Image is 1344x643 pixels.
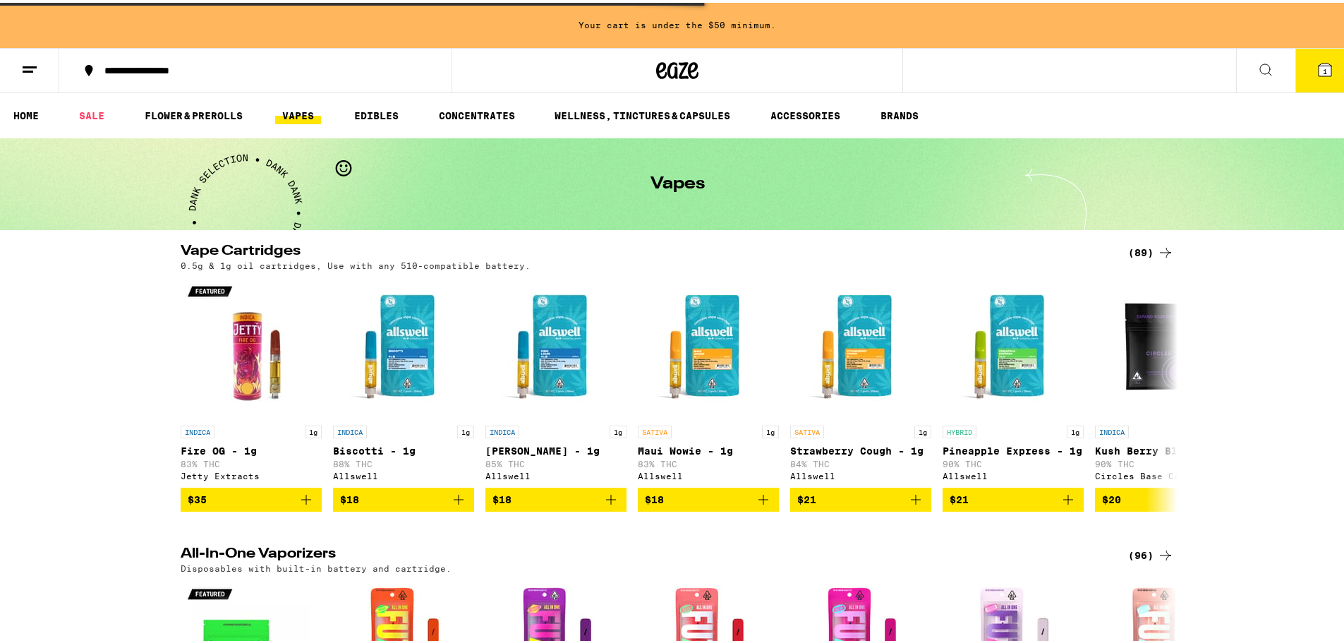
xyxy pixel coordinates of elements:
[457,423,474,435] p: 1g
[181,561,452,570] p: Disposables with built-in battery and cartridge.
[333,443,474,454] p: Biscotti - 1g
[485,423,519,435] p: INDICA
[638,423,672,435] p: SATIVA
[485,443,626,454] p: [PERSON_NAME] - 1g
[305,423,322,435] p: 1g
[181,443,322,454] p: Fire OG - 1g
[1102,491,1121,503] span: $20
[943,485,1084,509] button: Add to bag
[485,457,626,466] p: 85% THC
[763,104,847,121] a: ACCESSORIES
[181,423,214,435] p: INDICA
[790,485,931,509] button: Add to bag
[333,485,474,509] button: Add to bag
[873,104,926,121] a: BRANDS
[181,258,531,268] p: 0.5g & 1g oil cartridges, Use with any 510-compatible battery.
[1095,275,1236,485] a: Open page for Kush Berry Bliss - 1g from Circles Base Camp
[638,469,779,478] div: Allswell
[181,457,322,466] p: 83% THC
[943,469,1084,478] div: Allswell
[1095,275,1236,416] img: Circles Base Camp - Kush Berry Bliss - 1g
[181,241,1105,258] h2: Vape Cartridges
[181,275,322,416] img: Jetty Extracts - Fire OG - 1g
[638,485,779,509] button: Add to bag
[1,1,770,102] button: Redirect to URL
[181,275,322,485] a: Open page for Fire OG - 1g from Jetty Extracts
[347,104,406,121] a: EDIBLES
[1128,544,1174,561] a: (96)
[1095,485,1236,509] button: Add to bag
[950,491,969,503] span: $21
[638,275,779,485] a: Open page for Maui Wowie - 1g from Allswell
[790,457,931,466] p: 84% THC
[432,104,522,121] a: CONCENTRATES
[943,275,1084,416] img: Allswell - Pineapple Express - 1g
[485,275,626,485] a: Open page for King Louis XIII - 1g from Allswell
[914,423,931,435] p: 1g
[181,485,322,509] button: Add to bag
[333,275,474,416] img: Allswell - Biscotti - 1g
[72,104,111,121] a: SALE
[762,423,779,435] p: 1g
[1095,469,1236,478] div: Circles Base Camp
[485,485,626,509] button: Add to bag
[340,491,359,503] span: $18
[485,469,626,478] div: Allswell
[943,275,1084,485] a: Open page for Pineapple Express - 1g from Allswell
[333,275,474,485] a: Open page for Biscotti - 1g from Allswell
[790,275,931,485] a: Open page for Strawberry Cough - 1g from Allswell
[1095,457,1236,466] p: 90% THC
[943,443,1084,454] p: Pineapple Express - 1g
[790,469,931,478] div: Allswell
[790,275,931,416] img: Allswell - Strawberry Cough - 1g
[333,469,474,478] div: Allswell
[638,443,779,454] p: Maui Wowie - 1g
[492,491,511,503] span: $18
[1095,423,1129,435] p: INDICA
[485,275,626,416] img: Allswell - King Louis XIII - 1g
[650,173,705,190] h1: Vapes
[638,457,779,466] p: 83% THC
[8,10,102,21] span: Hi. Need any help?
[547,104,737,121] a: WELLNESS, TINCTURES & CAPSULES
[645,491,664,503] span: $18
[1067,423,1084,435] p: 1g
[1095,443,1236,454] p: Kush Berry Bliss - 1g
[1128,241,1174,258] a: (89)
[943,423,976,435] p: HYBRID
[943,457,1084,466] p: 90% THC
[790,443,931,454] p: Strawberry Cough - 1g
[275,104,321,121] a: VAPES
[188,491,207,503] span: $35
[6,104,46,121] a: HOME
[333,457,474,466] p: 88% THC
[790,423,824,435] p: SATIVA
[181,544,1105,561] h2: All-In-One Vaporizers
[333,423,367,435] p: INDICA
[797,491,816,503] span: $21
[1323,64,1327,73] span: 1
[638,275,779,416] img: Allswell - Maui Wowie - 1g
[181,469,322,478] div: Jetty Extracts
[138,104,250,121] a: FLOWER & PREROLLS
[610,423,626,435] p: 1g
